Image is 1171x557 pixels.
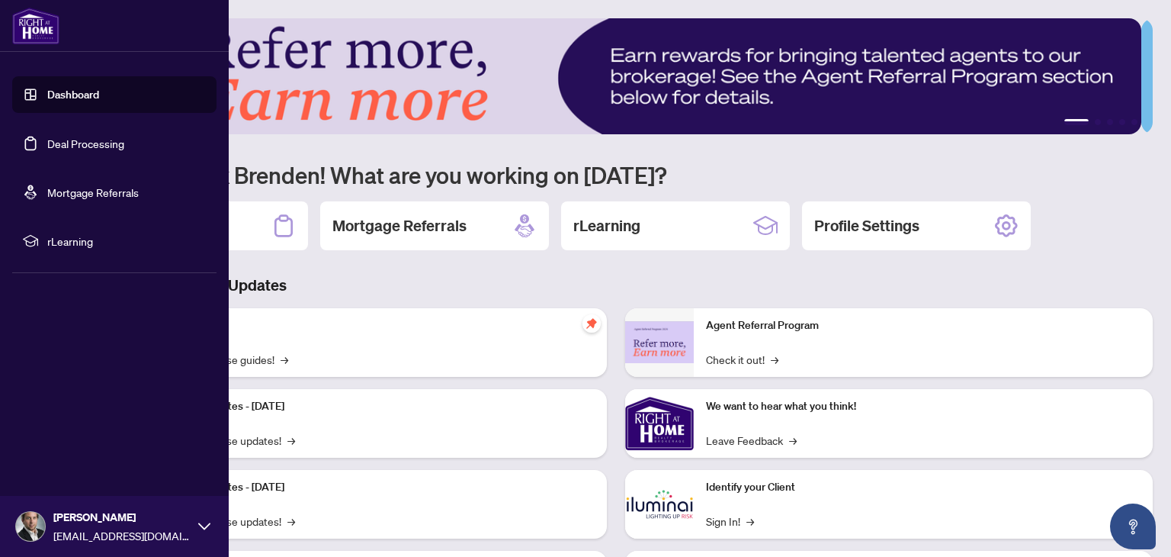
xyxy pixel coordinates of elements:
[79,275,1153,296] h3: Brokerage & Industry Updates
[789,432,797,449] span: →
[706,398,1141,415] p: We want to hear what you think!
[47,88,99,101] a: Dashboard
[746,513,754,530] span: →
[771,351,778,368] span: →
[332,215,467,237] h2: Mortgage Referrals
[706,317,1141,334] p: Agent Referral Program
[625,470,694,539] img: Identify your Client
[1119,119,1125,125] button: 4
[160,398,595,415] p: Platform Updates - [DATE]
[706,479,1141,496] p: Identify your Client
[53,527,191,544] span: [EMAIL_ADDRESS][DOMAIN_NAME]
[1107,119,1113,125] button: 3
[287,513,295,530] span: →
[47,233,206,250] span: rLearning
[1110,504,1156,549] button: Open asap
[47,137,124,150] a: Deal Processing
[287,432,295,449] span: →
[281,351,288,368] span: →
[706,432,797,449] a: Leave Feedback→
[79,18,1141,134] img: Slide 0
[706,351,778,368] a: Check it out!→
[1095,119,1101,125] button: 2
[625,389,694,458] img: We want to hear what you think!
[160,479,595,496] p: Platform Updates - [DATE]
[1064,119,1089,125] button: 1
[47,185,139,199] a: Mortgage Referrals
[582,314,601,333] span: pushpin
[53,509,191,526] span: [PERSON_NAME]
[160,317,595,334] p: Self-Help
[573,215,640,237] h2: rLearning
[12,8,59,44] img: logo
[79,160,1153,189] h1: Welcome back Brenden! What are you working on [DATE]?
[16,512,45,541] img: Profile Icon
[814,215,919,237] h2: Profile Settings
[706,513,754,530] a: Sign In!→
[625,321,694,363] img: Agent Referral Program
[1131,119,1137,125] button: 5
